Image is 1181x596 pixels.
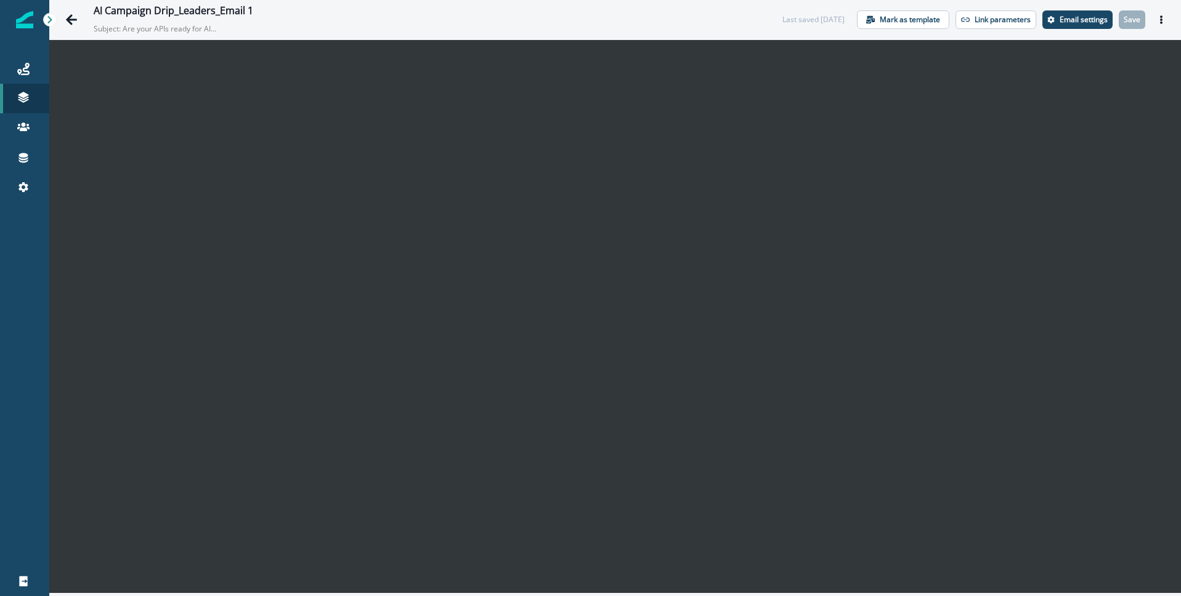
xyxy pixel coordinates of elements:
[1042,10,1113,29] button: Settings
[975,15,1031,24] p: Link parameters
[782,14,845,25] div: Last saved [DATE]
[94,5,253,18] div: AI Campaign Drip_Leaders_Email 1
[880,15,940,24] p: Mark as template
[16,11,33,28] img: Inflection
[94,18,217,34] p: Subject: Are your APIs ready for AI agents?
[59,7,84,32] button: Go back
[1151,10,1171,29] button: Actions
[857,10,949,29] button: Mark as template
[1060,15,1108,24] p: Email settings
[1119,10,1145,29] button: Save
[956,10,1036,29] button: Link parameters
[1124,15,1140,24] p: Save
